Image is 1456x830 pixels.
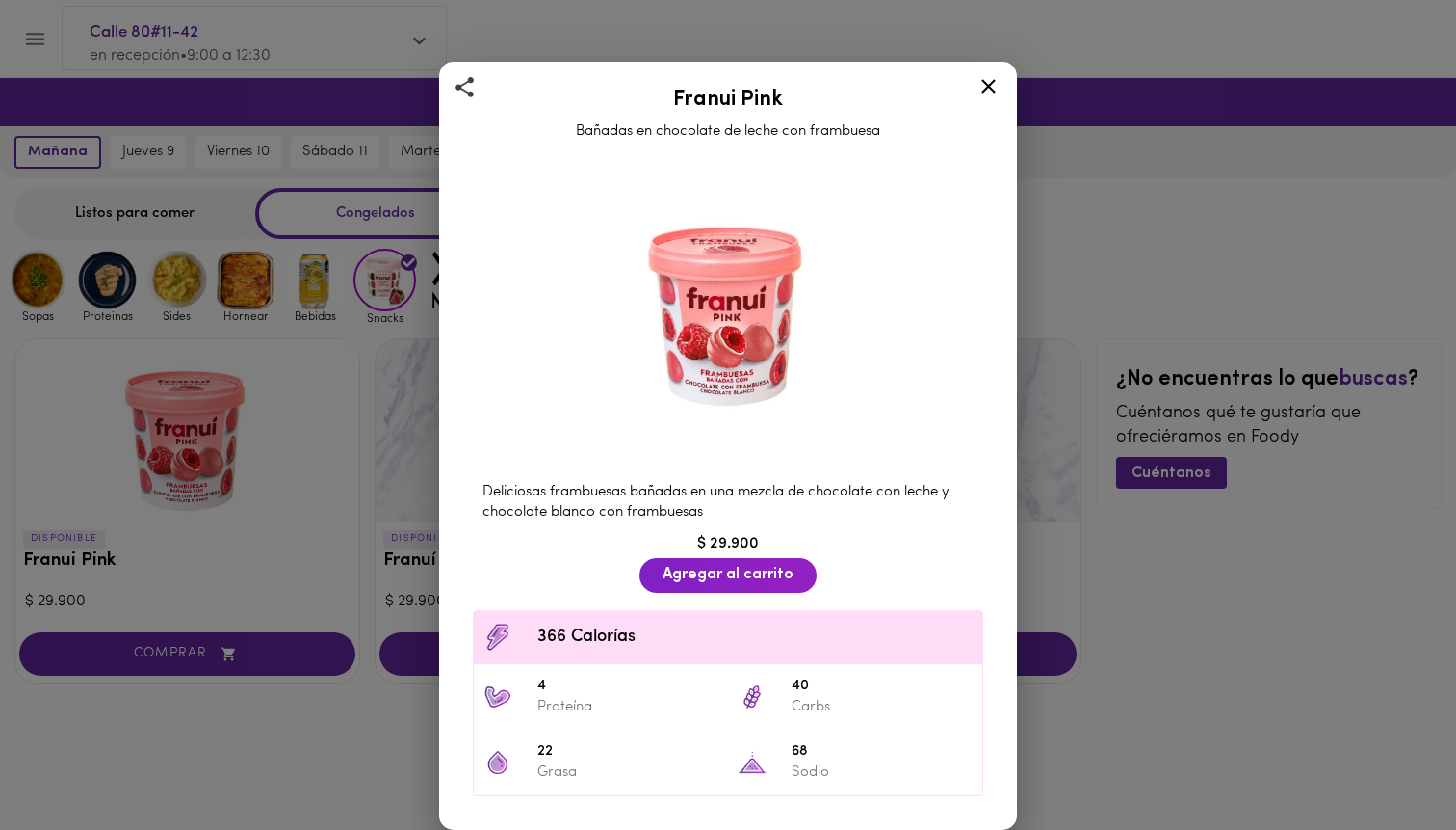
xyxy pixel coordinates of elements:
img: Contenido calórico [483,623,512,652]
p: Proteína [537,697,718,717]
div: $ 29.900 [463,533,993,555]
span: Agregar al carrito [663,566,793,584]
img: 68 Sodio [738,748,767,777]
p: Grasa [537,763,718,783]
span: 366 Calorías [537,625,973,651]
img: 22 Grasa [483,748,512,777]
p: Carbs [792,697,973,717]
span: Deliciosas frambuesas bañadas en una mezcla de chocolate con leche y chocolate blanco con frambuesas [482,485,949,520]
button: Agregar al carrito [639,558,817,592]
span: Bañadas en chocolate de leche con frambuesa [576,124,880,139]
span: 40 [792,676,973,698]
img: Franui Pink [508,157,948,450]
img: 40 Carbs [738,683,767,711]
h2: Franui Pink [463,89,993,112]
img: 4 Proteína [483,683,512,711]
p: Sodio [792,763,973,783]
span: 22 [537,741,718,763]
iframe: Messagebird Livechat Widget [1344,718,1437,811]
span: 68 [792,741,973,763]
span: 4 [537,676,718,698]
